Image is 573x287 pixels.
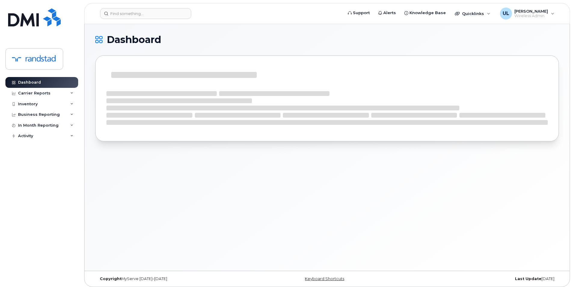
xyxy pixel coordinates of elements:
div: MyServe [DATE]–[DATE] [95,276,250,281]
strong: Last Update [515,276,541,281]
strong: Copyright [100,276,121,281]
a: Keyboard Shortcuts [305,276,344,281]
span: Dashboard [107,35,161,44]
div: [DATE] [404,276,559,281]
